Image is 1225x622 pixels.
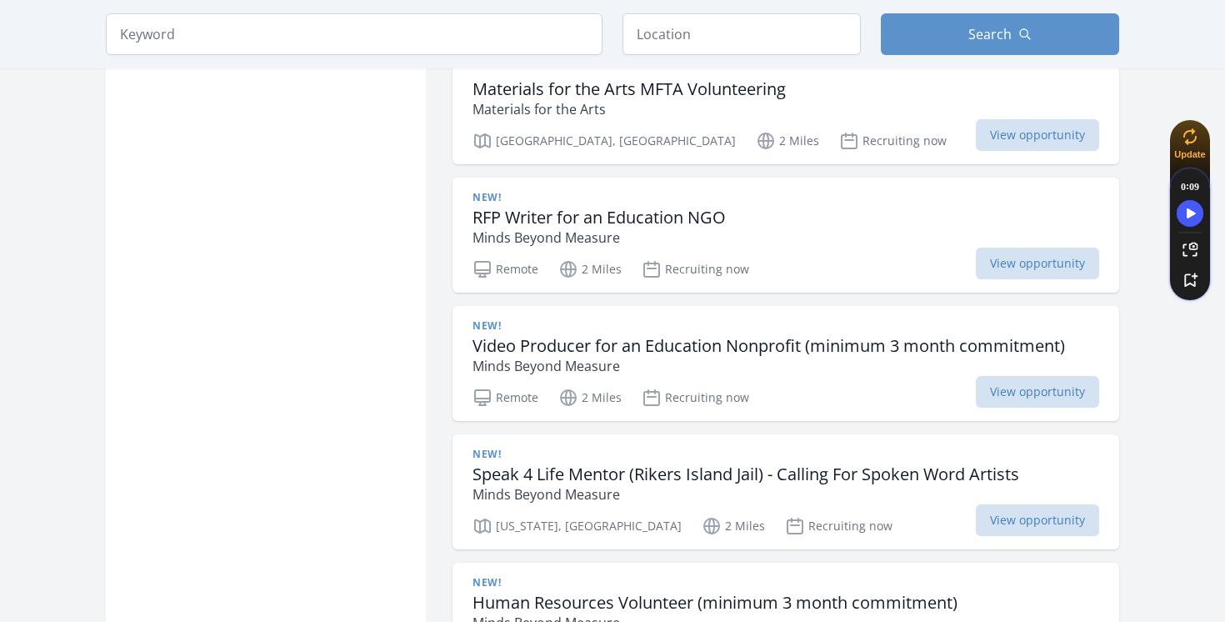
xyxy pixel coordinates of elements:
[976,119,1099,151] span: View opportunity
[106,13,602,55] input: Keyword
[472,464,1019,484] h3: Speak 4 Life Mentor (Rikers Island Jail) - Calling For Spoken Word Artists
[472,79,786,99] h3: Materials for the Arts MFTA Volunteering
[472,208,726,228] h3: RFP Writer for an Education NGO
[976,504,1099,536] span: View opportunity
[558,388,622,408] p: 2 Miles
[472,131,736,151] p: [GEOGRAPHIC_DATA], [GEOGRAPHIC_DATA]
[472,191,501,204] span: New!
[642,388,749,408] p: Recruiting now
[452,306,1119,421] a: New! Video Producer for an Education Nonprofit (minimum 3 month commitment) Minds Beyond Measure ...
[472,99,786,119] p: Materials for the Arts
[968,24,1012,44] span: Search
[472,448,501,461] span: New!
[472,388,538,408] p: Remote
[452,434,1119,549] a: New! Speak 4 Life Mentor (Rikers Island Jail) - Calling For Spoken Word Artists Minds Beyond Meas...
[976,248,1099,279] span: View opportunity
[472,259,538,279] p: Remote
[452,178,1119,293] a: New! RFP Writer for an Education NGO Minds Beyond Measure Remote 2 Miles Recruiting now View oppo...
[756,131,819,151] p: 2 Miles
[472,516,682,536] p: [US_STATE], [GEOGRAPHIC_DATA]
[839,131,947,151] p: Recruiting now
[976,376,1099,408] span: View opportunity
[472,356,1065,376] p: Minds Beyond Measure
[472,336,1065,356] h3: Video Producer for an Education Nonprofit (minimum 3 month commitment)
[702,516,765,536] p: 2 Miles
[558,259,622,279] p: 2 Miles
[472,319,501,333] span: New!
[622,13,861,55] input: Location
[472,576,501,589] span: New!
[452,66,1119,164] a: Materials for the Arts MFTA Volunteering Materials for the Arts [GEOGRAPHIC_DATA], [GEOGRAPHIC_DA...
[881,13,1119,55] button: Search
[785,516,892,536] p: Recruiting now
[642,259,749,279] p: Recruiting now
[472,228,726,248] p: Minds Beyond Measure
[472,484,1019,504] p: Minds Beyond Measure
[472,593,957,613] h3: Human Resources Volunteer (minimum 3 month commitment)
